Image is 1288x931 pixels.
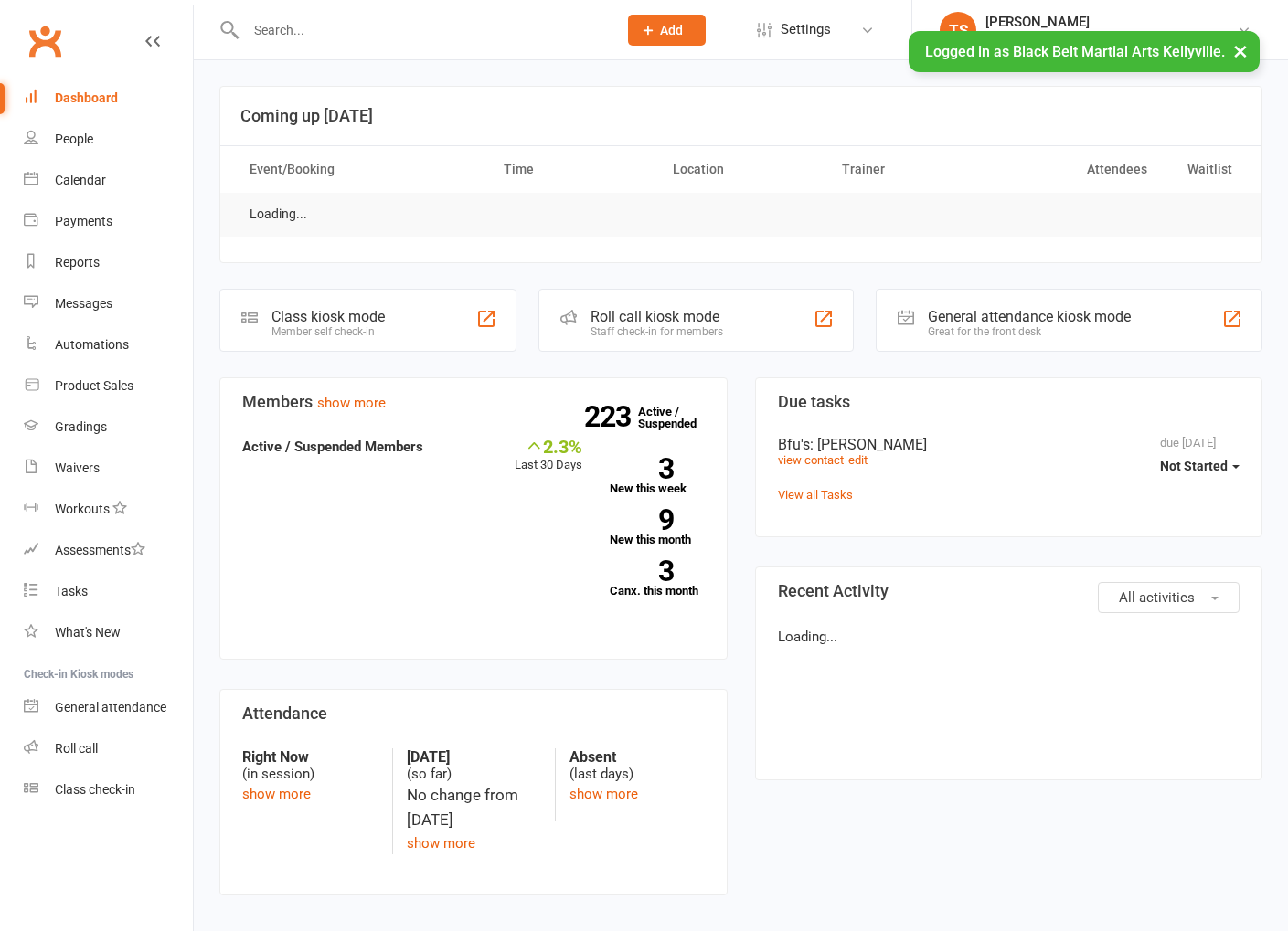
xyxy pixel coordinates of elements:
[928,308,1131,325] div: General attendance kiosk mode
[24,728,193,769] a: Roll call
[985,30,1237,47] div: Black Belt Martial Arts [GEOGRAPHIC_DATA]
[407,748,542,783] div: (so far)
[24,407,193,448] a: Gradings
[240,107,1241,125] h3: Coming up [DATE]
[778,488,853,502] a: View all Tasks
[591,308,723,325] div: Roll call kiosk mode
[55,255,100,270] div: Reports
[487,146,656,193] th: Time
[242,704,705,723] h3: Attendance
[1164,146,1249,193] th: Waitlist
[55,296,112,311] div: Messages
[1160,450,1240,482] button: Not Started
[24,201,193,242] a: Payments
[407,748,542,766] strong: [DATE]
[610,509,705,545] a: 9New this month
[55,132,93,146] div: People
[1098,582,1240,613] button: All activities
[778,453,844,467] a: view contact
[24,119,193,160] a: People
[610,560,705,597] a: 3Canx. this month
[233,193,324,236] td: Loading...
[55,700,166,714] div: General attendance
[55,502,110,516] div: Workouts
[925,43,1225,60] span: Logged in as Black Belt Martial Arts Kellyville.
[1119,589,1195,606] span: All activities
[24,283,193,324] a: Messages
[55,214,112,228] div: Payments
[778,582,1240,600] h3: Recent Activity
[628,15,706,46] button: Add
[810,436,927,453] span: : [PERSON_NAME]
[569,748,705,766] strong: Absent
[848,453,868,467] a: edit
[584,403,638,430] strong: 223
[940,12,976,48] div: TS
[825,146,995,193] th: Trainer
[24,78,193,119] a: Dashboard
[55,90,118,105] div: Dashboard
[778,626,1240,648] p: Loading...
[781,9,831,50] span: Settings
[233,146,487,193] th: Event/Booking
[24,571,193,612] a: Tasks
[55,173,106,187] div: Calendar
[610,458,705,494] a: 3New this week
[55,419,107,434] div: Gradings
[660,23,683,37] span: Add
[591,325,723,338] div: Staff check-in for members
[242,748,378,766] strong: Right Now
[24,365,193,407] a: Product Sales
[24,687,193,728] a: General attendance kiosk mode
[55,543,145,557] div: Assessments
[22,18,68,64] a: Clubworx
[55,741,98,756] div: Roll call
[515,436,582,475] div: Last 30 Days
[242,748,378,783] div: (in session)
[24,160,193,201] a: Calendar
[24,612,193,653] a: What's New
[407,835,475,852] a: show more
[638,392,719,443] a: 223Active / Suspended
[569,748,705,783] div: (last days)
[240,17,604,43] input: Search...
[24,448,193,489] a: Waivers
[985,14,1237,30] div: [PERSON_NAME]
[317,395,386,411] a: show more
[24,530,193,571] a: Assessments
[778,393,1240,411] h3: Due tasks
[1224,31,1257,70] button: ×
[271,308,385,325] div: Class kiosk mode
[24,324,193,365] a: Automations
[55,378,133,393] div: Product Sales
[271,325,385,338] div: Member self check-in
[778,436,1240,453] div: Bfu's
[242,786,311,802] a: show more
[515,436,582,456] div: 2.3%
[24,769,193,810] a: Class kiosk mode
[407,783,542,832] div: No change from [DATE]
[569,786,638,802] a: show more
[55,337,129,352] div: Automations
[24,242,193,283] a: Reports
[55,460,100,475] div: Waivers
[928,325,1131,338] div: Great for the front desk
[55,584,88,598] div: Tasks
[55,782,135,797] div: Class check-in
[24,489,193,530] a: Workouts
[610,455,674,482] strong: 3
[242,439,423,455] strong: Active / Suspended Members
[610,557,674,585] strong: 3
[242,393,705,411] h3: Members
[656,146,825,193] th: Location
[55,625,121,640] div: What's New
[610,506,674,534] strong: 9
[995,146,1164,193] th: Attendees
[1160,459,1228,473] span: Not Started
